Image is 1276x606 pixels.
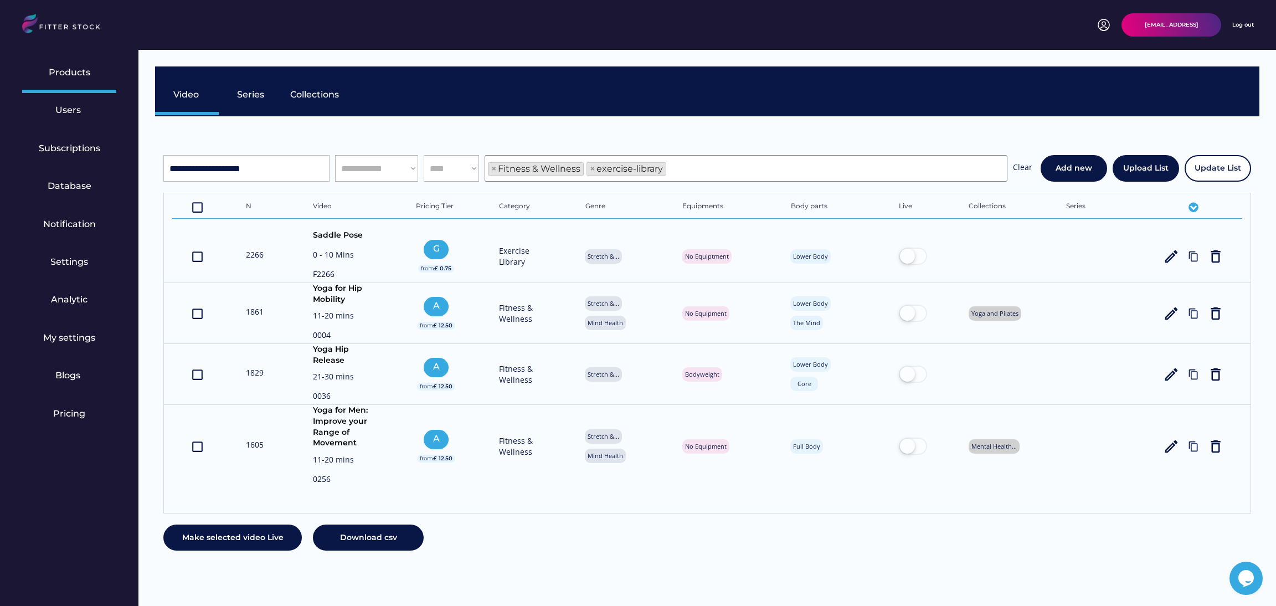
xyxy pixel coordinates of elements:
div: 11-20 mins [313,454,374,468]
div: N [246,202,271,213]
div: Analytic [51,294,88,306]
iframe: chat widget [1229,562,1265,595]
div: Mental Health... [971,442,1017,450]
div: A [426,361,446,373]
div: from [420,455,433,463]
div: Live [899,202,927,213]
div: £ 0.75 [434,265,451,273]
div: Mind Health [588,319,623,327]
div: Lower Body [793,360,828,368]
text: crop_din [191,367,204,381]
img: profile-circle.svg [1097,18,1110,32]
button: edit [1163,248,1180,265]
div: Stretch &... [588,370,619,378]
div: from [420,322,433,330]
div: £ 12.50 [433,455,452,463]
li: exercise-library [586,162,666,176]
div: Stretch &... [588,432,619,440]
div: Stretch &... [588,252,619,260]
div: No Equipment [685,442,727,450]
div: [EMAIL_ADDRESS] [1145,21,1198,29]
div: Collections [969,202,1024,213]
button: Upload List [1113,155,1179,182]
div: Series [1066,202,1121,213]
div: Pricing Tier [416,202,457,213]
div: Pricing [53,408,85,420]
div: My settings [43,332,95,344]
div: 0004 [313,330,374,343]
div: Fitness & Wellness [499,302,543,324]
button: Make selected video Live [163,525,302,551]
div: 1605 [246,439,271,450]
div: Exercise Library [499,245,543,267]
div: Mind Health [588,451,623,460]
button: edit [1163,366,1180,383]
div: 0036 [313,391,374,404]
div: from [421,265,434,273]
div: Video [313,202,374,213]
div: A [426,433,446,445]
button: delete_outline [1207,438,1224,455]
div: Users [55,104,83,116]
button: crop_din [191,438,204,455]
li: Fitness & Wellness [488,162,584,176]
button: Update List [1185,155,1251,182]
div: Subscriptions [39,142,100,155]
text: crop_din [191,439,204,453]
div: Yoga for Men: Improve your Range of Movement [313,405,374,448]
text: crop_din [191,306,204,320]
div: 0 - 10 Mins [313,249,374,263]
span: × [491,165,497,173]
button: edit [1163,305,1180,322]
div: Core [793,379,815,388]
div: 2266 [246,249,271,260]
button: delete_outline [1207,248,1224,265]
div: Equipments [682,202,749,213]
img: LOGO.svg [22,14,110,37]
div: Notification [43,218,96,230]
div: 0256 [313,474,374,487]
button: crop_din [191,199,204,215]
div: Collections [290,89,339,101]
div: Clear [1013,162,1032,176]
div: £ 12.50 [433,383,452,391]
span: × [590,165,595,173]
button: Add new [1041,155,1107,182]
button: delete_outline [1207,305,1224,322]
div: Genre [585,202,641,213]
div: The Mind [793,319,820,327]
div: 1861 [246,306,271,317]
button: delete_outline [1207,366,1224,383]
div: Log out [1232,21,1254,29]
text: crop_din [191,249,204,263]
div: Lower Body [793,299,828,307]
div: A [426,300,446,312]
div: No Equiptment [685,252,729,260]
div: Saddle Pose [313,230,374,244]
div: Fitness & Wellness [499,363,543,385]
div: Bodyweight [685,370,719,378]
div: £ 12.50 [433,322,452,330]
div: Stretch &... [588,299,619,307]
div: Yoga Hip Release [313,344,374,366]
div: Yoga and Pilates [971,309,1018,317]
button: Download csv [313,525,424,551]
div: Lower Body [793,252,828,260]
div: Products [49,66,90,79]
div: Fitness & Wellness [499,435,543,457]
div: G [426,243,446,255]
div: Video [173,89,201,101]
button: crop_din [191,305,204,322]
div: 21-30 mins [313,371,374,385]
div: Settings [50,256,88,268]
div: Category [499,202,543,213]
div: F2266 [313,269,374,283]
div: No Equipment [685,309,727,317]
